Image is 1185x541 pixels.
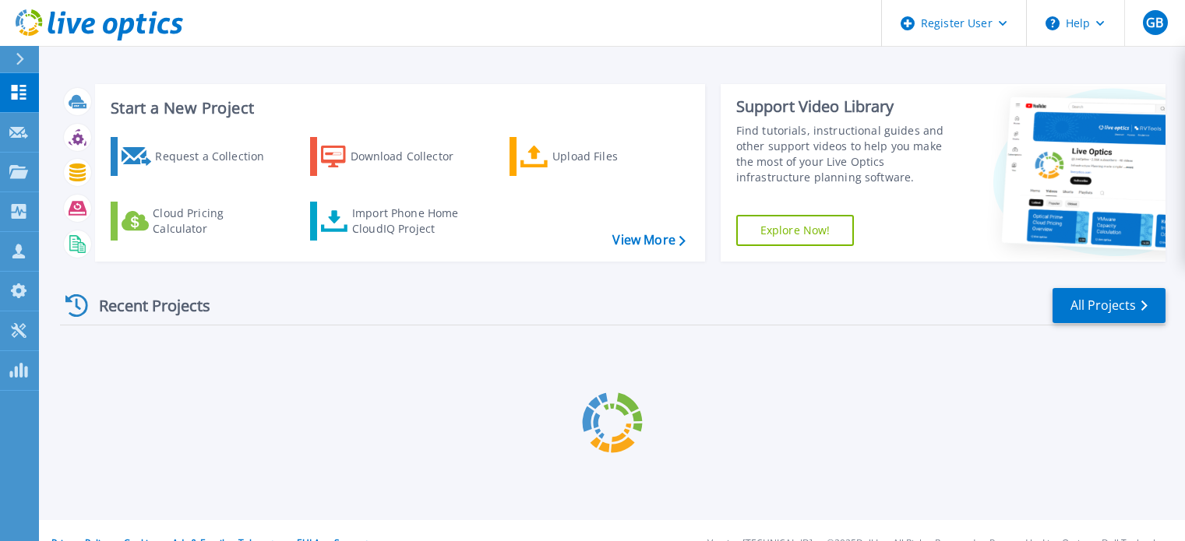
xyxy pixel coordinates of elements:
[153,206,277,237] div: Cloud Pricing Calculator
[612,233,685,248] a: View More
[111,202,284,241] a: Cloud Pricing Calculator
[111,100,685,117] h3: Start a New Project
[510,137,683,176] a: Upload Files
[552,141,677,172] div: Upload Files
[351,141,475,172] div: Download Collector
[736,97,960,117] div: Support Video Library
[60,286,231,325] div: Recent Projects
[736,123,960,185] div: Find tutorials, instructional guides and other support videos to help you make the most of your L...
[352,206,474,237] div: Import Phone Home CloudIQ Project
[1053,288,1166,323] a: All Projects
[1146,16,1163,29] span: GB
[736,215,855,246] a: Explore Now!
[155,141,280,172] div: Request a Collection
[111,137,284,176] a: Request a Collection
[310,137,484,176] a: Download Collector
